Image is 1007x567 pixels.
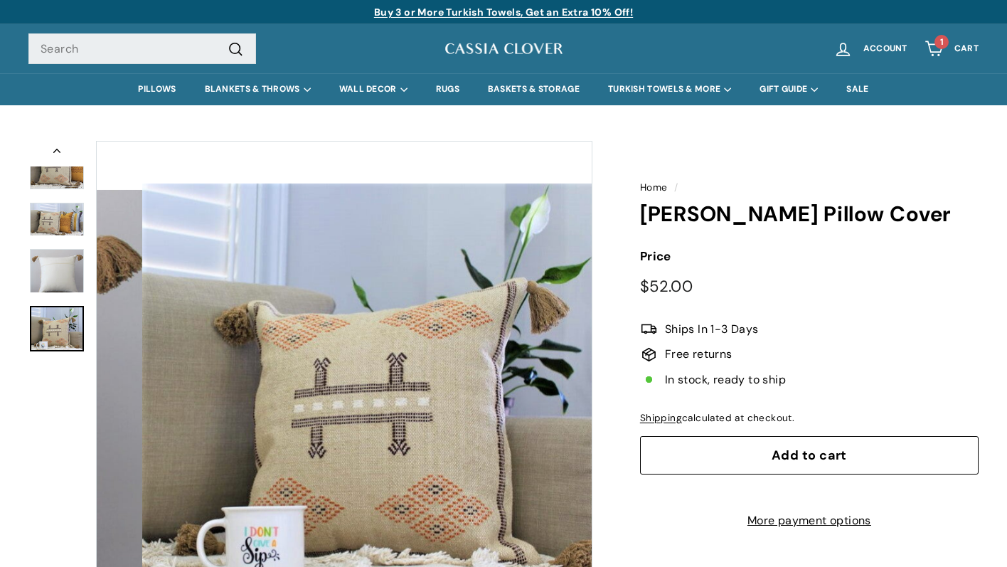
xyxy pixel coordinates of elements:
img: Rhett Pillow Cover [30,249,84,292]
div: calculated at checkout. [640,410,979,426]
a: Rhett Pillow Cover [30,306,84,351]
span: Free returns [665,345,732,364]
span: / [671,181,681,194]
a: Cart [916,28,987,70]
span: Cart [954,44,979,53]
a: Rhett Pillow Cover [30,203,84,236]
a: SALE [832,73,883,105]
summary: TURKISH TOWELS & MORE [594,73,745,105]
span: Ships In 1-3 Days [665,320,759,339]
span: Account [863,44,907,53]
input: Search [28,33,256,65]
a: Account [825,28,916,70]
label: Price [640,247,979,266]
a: PILLOWS [124,73,190,105]
a: BASKETS & STORAGE [474,73,594,105]
span: $52.00 [640,276,693,297]
span: Add to cart [772,447,847,464]
a: Home [640,181,668,194]
a: Shipping [640,412,682,424]
span: In stock, ready to ship [665,371,786,389]
a: Buy 3 or More Turkish Towels, Get an Extra 10% Off! [374,6,633,18]
a: More payment options [640,512,979,530]
span: 1 [940,36,944,48]
nav: breadcrumbs [640,180,979,196]
a: RUGS [422,73,474,105]
summary: BLANKETS & THROWS [191,73,325,105]
h1: [PERSON_NAME] Pillow Cover [640,203,979,226]
img: Rhett Pillow Cover [30,203,84,237]
button: Previous [28,141,85,166]
summary: WALL DECOR [325,73,422,105]
button: Add to cart [640,436,979,475]
summary: GIFT GUIDE [745,73,832,105]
